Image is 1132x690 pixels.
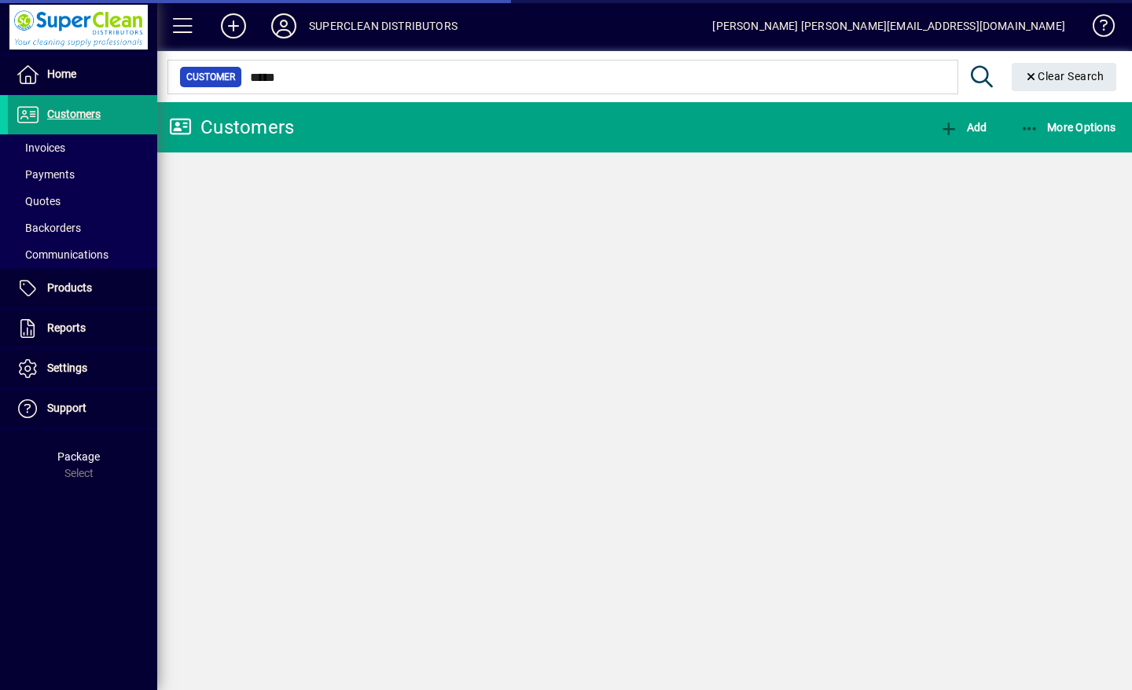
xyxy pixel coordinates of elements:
[8,55,157,94] a: Home
[47,321,86,334] span: Reports
[1012,63,1117,91] button: Clear
[16,195,61,207] span: Quotes
[47,402,86,414] span: Support
[1081,3,1112,54] a: Knowledge Base
[309,13,458,39] div: SUPERCLEAN DISTRIBUTORS
[259,12,309,40] button: Profile
[186,69,235,85] span: Customer
[8,241,157,268] a: Communications
[8,134,157,161] a: Invoices
[8,161,157,188] a: Payments
[47,362,87,374] span: Settings
[47,281,92,294] span: Products
[8,269,157,308] a: Products
[16,248,108,261] span: Communications
[8,215,157,241] a: Backorders
[16,141,65,154] span: Invoices
[935,113,990,141] button: Add
[8,188,157,215] a: Quotes
[8,389,157,428] a: Support
[57,450,100,463] span: Package
[8,309,157,348] a: Reports
[1020,121,1116,134] span: More Options
[16,168,75,181] span: Payments
[1016,113,1120,141] button: More Options
[939,121,987,134] span: Add
[169,115,294,140] div: Customers
[1024,70,1104,83] span: Clear Search
[16,222,81,234] span: Backorders
[47,108,101,120] span: Customers
[8,349,157,388] a: Settings
[712,13,1065,39] div: [PERSON_NAME] [PERSON_NAME][EMAIL_ADDRESS][DOMAIN_NAME]
[208,12,259,40] button: Add
[47,68,76,80] span: Home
